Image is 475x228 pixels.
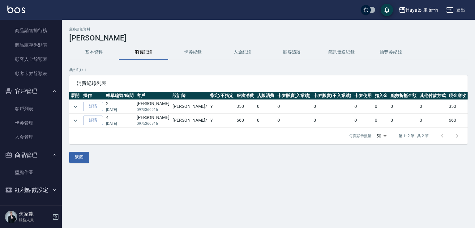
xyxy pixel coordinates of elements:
button: Hayato 隼 新竹 [396,4,441,16]
a: 商品銷售排行榜 [2,23,59,38]
p: [DATE] [106,107,134,112]
a: 卡券管理 [2,116,59,130]
td: 2 [105,100,135,113]
button: 卡券紀錄 [168,45,218,60]
td: 0 [255,100,276,113]
h5: 焦家龍 [19,211,50,217]
p: 0975360916 [137,121,169,126]
th: 操作 [82,92,105,100]
td: 0 [373,100,389,113]
th: 扣入金 [373,92,389,100]
td: 0 [389,114,418,127]
span: 消費紀錄列表 [77,80,460,87]
th: 卡券販賣(入業績) [276,92,312,100]
h2: 顧客詳細資料 [69,27,468,31]
th: 客戶 [135,92,171,100]
img: Person [5,211,17,223]
button: 基本資料 [69,45,119,60]
th: 設計師 [171,92,209,100]
button: 商品管理 [2,147,59,163]
td: [PERSON_NAME] / [171,114,209,127]
th: 帳單編號/時間 [105,92,135,100]
a: 盤點作業 [2,165,59,179]
td: [PERSON_NAME] [135,100,171,113]
td: [PERSON_NAME] [135,114,171,127]
td: 0 [418,100,447,113]
button: 簡訊發送紀錄 [317,45,366,60]
th: 卡券販賣(不入業績) [312,92,353,100]
th: 現金應收 [447,92,468,100]
td: 0 [373,114,389,127]
p: 每頁顯示數量 [349,133,371,139]
td: 0 [276,114,312,127]
button: 登出 [444,4,468,16]
th: 店販消費 [255,92,276,100]
button: save [381,4,393,16]
p: 服務人員 [19,217,50,223]
h3: [PERSON_NAME] [69,34,468,42]
button: 紅利點數設定 [2,182,59,198]
td: 350 [447,100,468,113]
div: Hayato 隼 新竹 [406,6,439,14]
td: [PERSON_NAME] / [171,100,209,113]
p: 第 1–2 筆 共 2 筆 [399,133,429,139]
td: Y [209,114,235,127]
th: 服務消費 [235,92,255,100]
th: 展開 [69,92,82,100]
a: 顧客入金餘額表 [2,52,59,66]
td: 0 [389,100,418,113]
button: 入金紀錄 [218,45,267,60]
a: 入金管理 [2,130,59,144]
a: 顧客卡券餘額表 [2,66,59,81]
button: 消費記錄 [119,45,168,60]
button: expand row [71,116,80,125]
td: 0 [312,114,353,127]
td: 0 [418,114,447,127]
a: 詳情 [83,102,103,111]
th: 指定/不指定 [209,92,235,100]
p: 共 2 筆, 1 / 1 [69,67,468,73]
td: 350 [235,100,255,113]
img: Logo [7,6,25,13]
a: 商品庫存盤點表 [2,38,59,52]
td: 0 [312,100,353,113]
td: 0 [353,100,373,113]
button: 抽獎券紀錄 [366,45,416,60]
td: 660 [447,114,468,127]
button: 返回 [69,152,89,163]
td: 0 [353,114,373,127]
button: expand row [71,102,80,111]
div: 50 [374,128,389,144]
td: Y [209,100,235,113]
td: 660 [235,114,255,127]
a: 詳情 [83,116,103,125]
a: 客戶列表 [2,102,59,116]
th: 卡券使用 [353,92,373,100]
td: 4 [105,114,135,127]
button: 客戶管理 [2,83,59,99]
button: 顧客追蹤 [267,45,317,60]
td: 0 [255,114,276,127]
th: 點數折抵金額 [389,92,418,100]
td: 0 [276,100,312,113]
p: [DATE] [106,121,134,126]
p: 0975360916 [137,107,169,112]
th: 其他付款方式 [418,92,447,100]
